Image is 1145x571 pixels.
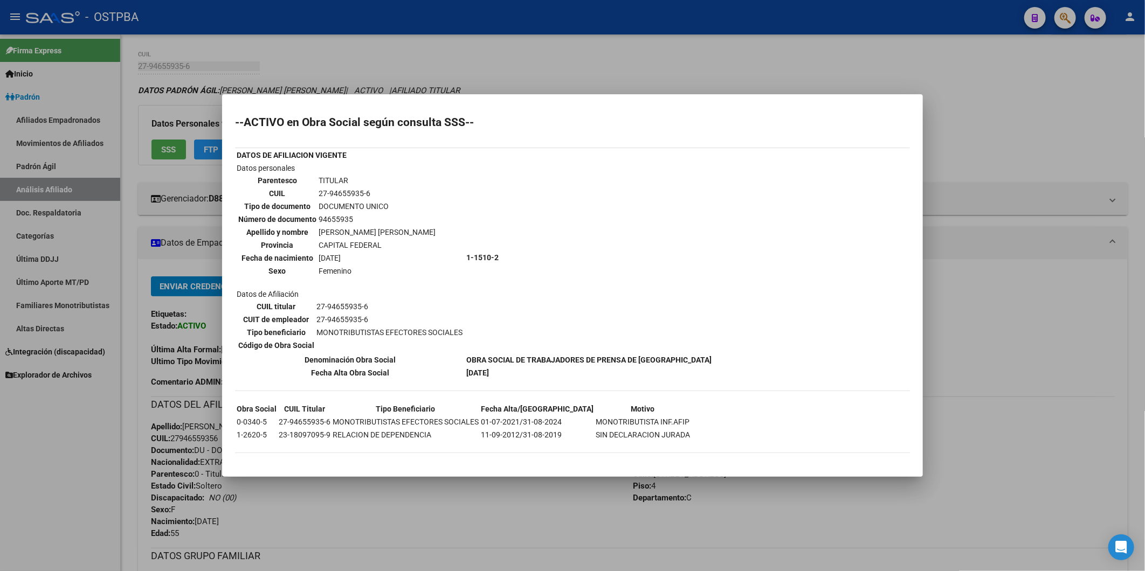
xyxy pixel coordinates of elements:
b: OBRA SOCIAL DE TRABAJADORES DE PRENSA DE [GEOGRAPHIC_DATA] [466,356,712,364]
td: MONOTRIBUTISTAS EFECTORES SOCIALES [316,326,463,338]
td: RELACION DE DEPENDENCIA [332,429,479,441]
th: Apellido y nombre [238,226,317,238]
th: Obra Social [236,403,277,415]
td: 11-09-2012/31-08-2019 [480,429,594,441]
th: Fecha Alta/[GEOGRAPHIC_DATA] [480,403,594,415]
th: CUIT de empleador [238,314,315,325]
th: CUIL titular [238,301,315,312]
b: 1-1510-2 [466,253,499,262]
th: Tipo beneficiario [238,326,315,338]
td: DOCUMENTO UNICO [318,200,436,212]
td: 1-2620-5 [236,429,277,441]
th: Sexo [238,265,317,277]
td: MONOTRIBUTISTA INF.AFIP [595,416,691,428]
h2: --ACTIVO en Obra Social según consulta SSS-- [235,117,910,128]
td: 27-94655935-6 [316,314,463,325]
td: SIN DECLARACION JURADA [595,429,691,441]
th: Parentesco [238,175,317,186]
td: Femenino [318,265,436,277]
td: TITULAR [318,175,436,186]
th: Código de Obra Social [238,339,315,351]
td: CAPITAL FEDERAL [318,239,436,251]
td: [PERSON_NAME] [PERSON_NAME] [318,226,436,238]
td: 01-07-2021/31-08-2024 [480,416,594,428]
th: Tipo de documento [238,200,317,212]
th: Tipo Beneficiario [332,403,479,415]
td: 27-94655935-6 [318,187,436,199]
th: CUIL [238,187,317,199]
b: DATOS DE AFILIACION VIGENTE [237,151,347,159]
td: 23-18097095-9 [278,429,331,441]
th: CUIL Titular [278,403,331,415]
div: Open Intercom Messenger [1108,534,1134,560]
th: Provincia [238,239,317,251]
td: 27-94655935-6 [316,301,463,312]
th: Motivo [595,403,691,415]
b: [DATE] [466,368,489,377]
td: MONOTRIBUTISTAS EFECTORES SOCIALES [332,416,479,428]
td: 27-94655935-6 [278,416,331,428]
td: Datos personales Datos de Afiliación [236,162,465,353]
th: Fecha de nacimiento [238,252,317,264]
th: Fecha Alta Obra Social [236,367,465,379]
th: Denominación Obra Social [236,354,465,366]
td: 94655935 [318,213,436,225]
td: [DATE] [318,252,436,264]
td: 0-0340-5 [236,416,277,428]
th: Número de documento [238,213,317,225]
